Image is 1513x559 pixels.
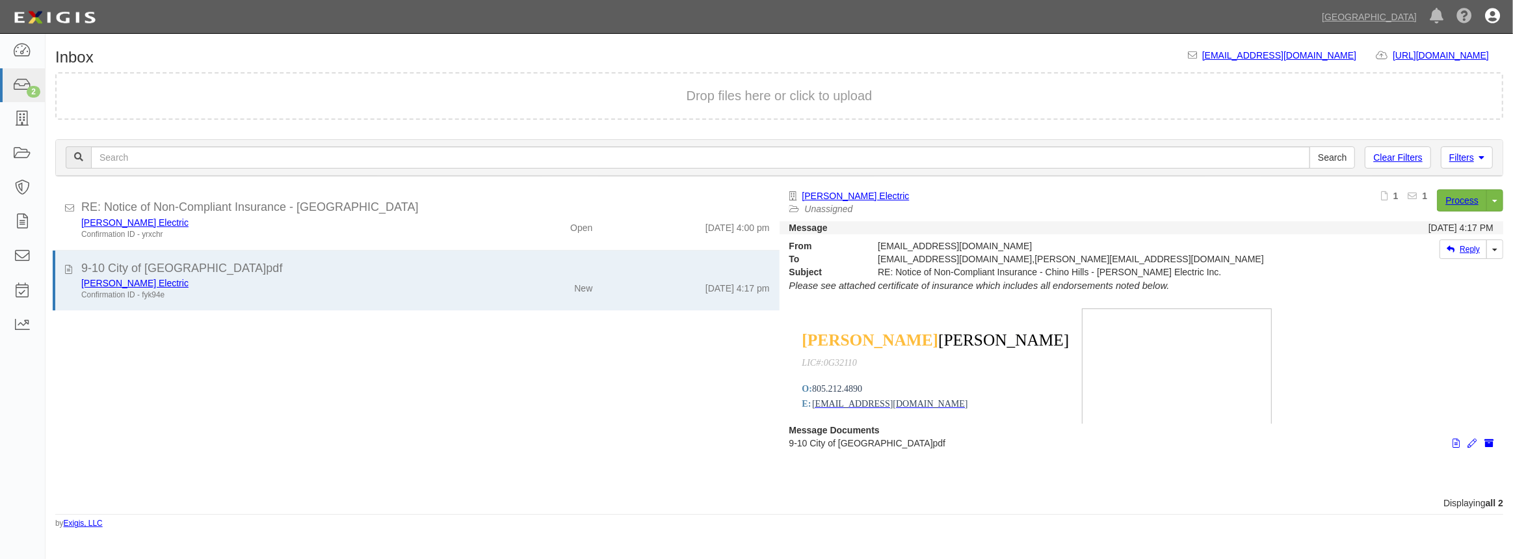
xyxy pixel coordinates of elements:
strong: Subject [780,266,869,279]
i: Archive document [1484,439,1493,448]
div: [DATE] 4:17 PM [1428,221,1493,234]
strong: To [780,252,869,266]
span: E: [802,399,811,409]
div: Confirmation ID - fyk94e [81,290,475,301]
a: Exigis, LLC [64,519,103,528]
div: Displaying [46,497,1513,510]
span: O: [802,384,813,394]
i: View [1453,439,1460,448]
a: Process [1437,189,1487,211]
input: Search [1309,146,1355,169]
strong: From [780,239,869,252]
a: Unassigned [805,204,853,214]
strong: Message [789,223,828,233]
a: [EMAIL_ADDRESS][DOMAIN_NAME] [812,399,968,409]
span: 805.212.4890 [812,384,862,394]
span: [PERSON_NAME] [938,331,1069,349]
span: LIC#: [802,358,824,368]
span: [PERSON_NAME] [802,331,939,349]
div: [EMAIL_ADDRESS][DOMAIN_NAME] [868,239,1312,252]
div: 9-10 City of Chino Hills.pdf [81,260,770,277]
div: 2 [27,86,40,98]
div: RE: Notice of Non-Compliant Insurance - Chino Hills [81,199,770,216]
input: Search [91,146,1310,169]
i: Edit document [1467,439,1477,448]
a: [GEOGRAPHIC_DATA] [1315,4,1423,30]
a: [URL][DOMAIN_NAME] [1393,50,1503,61]
div: McDonald Electric [81,277,475,290]
h1: Inbox [55,49,94,66]
a: Clear Filters [1365,146,1430,169]
a: [EMAIL_ADDRESS][DOMAIN_NAME] [1202,50,1356,61]
b: 1 [1423,191,1428,201]
div: Open [570,216,592,234]
span: 0G32110 [824,358,857,368]
small: by [55,518,103,529]
a: Filters [1441,146,1493,169]
img: logo-5460c22ac91f19d4615b14bd174203de0afe785f0fc80cf4dbbc73dc1793850b.png [10,6,99,29]
i: Help Center - Complianz [1456,9,1472,25]
div: Confirmation ID - yrxchr [81,229,475,240]
a: [PERSON_NAME] Electric [81,278,189,288]
strong: Message Documents [789,425,880,435]
div: New [574,277,592,295]
div: RE: Notice of Non-Compliant Insurance - Chino Hills - McDonald Electric Inc. [868,266,1312,279]
div: [DATE] 4:17 pm [705,277,770,295]
div: shenoah@mcdonaldelectric.net,Jason@mcdonaldelectric.net [868,252,1312,266]
button: Drop files here or click to upload [687,87,873,105]
p: 9-10 City of [GEOGRAPHIC_DATA]pdf [789,437,1494,450]
div: [DATE] 4:00 pm [705,216,770,234]
a: [PERSON_NAME] Electric [802,191,910,201]
span: Please see attached certificate of insurance which includes all endorsements noted below. [789,280,1170,291]
b: 1 [1393,191,1399,201]
b: all 2 [1486,498,1503,508]
a: Reply [1440,239,1487,259]
a: [PERSON_NAME] Electric [81,217,189,228]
